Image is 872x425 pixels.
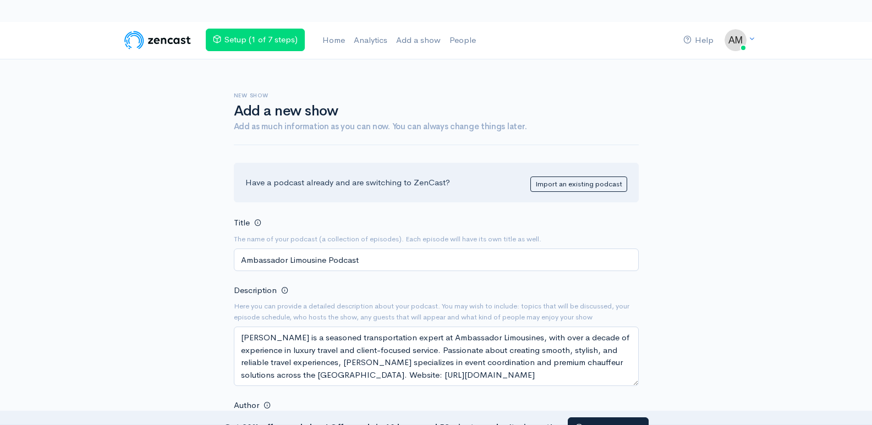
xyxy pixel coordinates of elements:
[234,249,639,271] input: Turtle Tales
[206,29,305,51] a: Setup (1 of 7 steps)
[234,327,639,386] textarea: [PERSON_NAME] is a seasoned transportation expert at Ambassador Limousines, with over a decade of...
[725,29,747,51] img: ...
[234,122,639,131] h4: Add as much information as you can now. You can always change things later.
[445,29,480,52] a: People
[234,103,639,119] h1: Add a new show
[234,234,639,245] small: The name of your podcast (a collection of episodes). Each episode will have its own title as well.
[234,163,639,203] div: Have a podcast already and are switching to ZenCast?
[234,399,259,412] label: Author
[679,29,718,52] a: Help
[234,217,250,229] label: Title
[234,301,639,322] small: Here you can provide a detailed description about your podcast. You may wish to include: topics t...
[392,29,445,52] a: Add a show
[123,29,193,51] img: ZenCast Logo
[349,29,392,52] a: Analytics
[530,176,627,192] a: Import an existing podcast
[234,92,639,98] h6: New show
[234,284,277,297] label: Description
[318,29,349,52] a: Home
